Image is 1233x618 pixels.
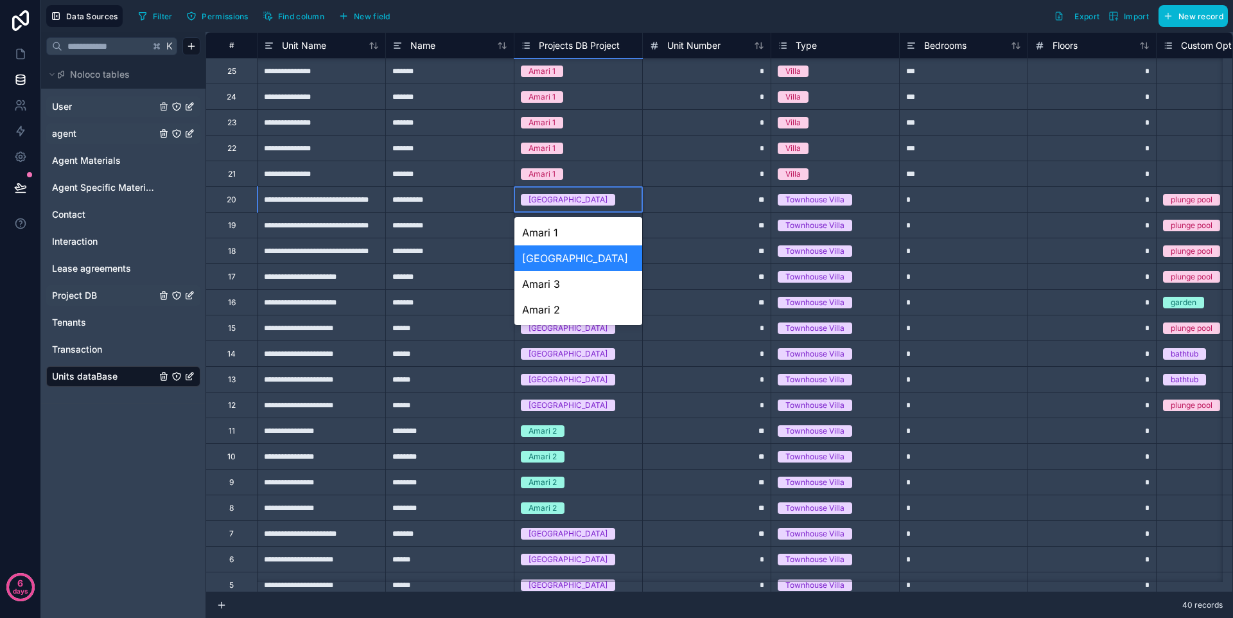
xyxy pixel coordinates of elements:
a: agent [52,127,156,140]
div: 17 [228,272,236,282]
div: Amari 2 [529,451,557,463]
span: Lease agreements [52,262,131,275]
div: Project DB [46,285,200,306]
div: Townhouse Villa [785,322,844,334]
div: 8 [229,503,234,513]
div: [GEOGRAPHIC_DATA] [529,528,608,540]
div: [GEOGRAPHIC_DATA] [529,374,608,385]
span: Transaction [52,343,102,356]
div: Agent Specific Materials [46,177,200,198]
div: Townhouse Villa [785,502,844,514]
div: Townhouse Villa [785,528,844,540]
div: Amari 2 [529,502,557,514]
div: User [46,96,200,117]
div: Amari 1 [529,66,555,77]
a: Permissions [182,6,258,26]
div: bathtub [1171,374,1198,385]
a: New record [1153,5,1228,27]
div: 14 [227,349,236,359]
div: bathtub [1171,348,1198,360]
span: Import [1124,12,1149,21]
span: Permissions [202,12,248,21]
div: Townhouse Villa [785,425,844,437]
div: Townhouse Villa [785,374,844,385]
span: Contact [52,208,85,221]
span: New field [354,12,390,21]
span: Filter [153,12,173,21]
span: Unit Name [282,39,326,52]
button: Permissions [182,6,252,26]
div: Townhouse Villa [785,579,844,591]
span: Tenants [52,316,86,329]
div: plunge pool [1171,245,1212,257]
span: Floors [1053,39,1078,52]
div: Agent Materials [46,150,200,171]
div: Townhouse Villa [785,451,844,463]
div: 11 [229,426,235,436]
div: Amari 1 [529,91,555,103]
div: Villa [785,143,801,154]
span: Bedrooms [924,39,966,52]
button: Noloco tables [46,66,193,84]
span: 40 records [1182,600,1223,610]
a: User [52,100,156,113]
div: 13 [228,375,236,385]
div: plunge pool [1171,194,1212,206]
span: Interaction [52,235,98,248]
div: Townhouse Villa [785,271,844,283]
div: Amari 1 [529,117,555,128]
div: 19 [228,220,236,231]
div: 20 [227,195,236,205]
div: Villa [785,91,801,103]
button: Export [1049,5,1104,27]
div: Amari 1 [514,220,642,245]
button: Filter [133,6,177,26]
div: Townhouse Villa [785,400,844,411]
button: Data Sources [46,5,123,27]
span: agent [52,127,76,140]
span: Noloco tables [70,68,130,81]
div: plunge pool [1171,220,1212,231]
button: New record [1159,5,1228,27]
span: Project DB [52,289,97,302]
button: Import [1104,5,1153,27]
div: Townhouse Villa [785,348,844,360]
button: New field [334,6,395,26]
span: Name [410,39,435,52]
span: Type [796,39,817,52]
p: 6 [17,577,23,590]
div: [GEOGRAPHIC_DATA] [529,322,608,334]
span: New record [1178,12,1223,21]
div: Villa [785,168,801,180]
div: Interaction [46,231,200,252]
div: Amari 1 [529,143,555,154]
div: Units dataBase [46,366,200,387]
span: Unit Number [667,39,721,52]
div: Townhouse Villa [785,194,844,206]
div: garden [1171,297,1196,308]
div: Amari 2 [514,297,642,322]
div: 23 [227,118,236,128]
span: Export [1074,12,1099,21]
div: 6 [229,554,234,565]
div: Tenants [46,312,200,333]
div: Villa [785,66,801,77]
div: 22 [227,143,236,154]
div: Townhouse Villa [785,297,844,308]
div: Amari 2 [529,477,557,488]
a: Interaction [52,235,156,248]
a: Project DB [52,289,156,302]
a: Transaction [52,343,156,356]
div: 7 [229,529,234,539]
span: K [165,42,174,51]
div: 25 [227,66,236,76]
div: Amari 1 [529,168,555,180]
span: Agent Specific Materials [52,181,156,194]
div: 24 [227,92,236,102]
div: 15 [228,323,236,333]
div: [GEOGRAPHIC_DATA] [529,194,608,206]
div: [GEOGRAPHIC_DATA] [529,348,608,360]
div: plunge pool [1171,271,1212,283]
div: plunge pool [1171,322,1212,334]
a: Contact [52,208,156,221]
